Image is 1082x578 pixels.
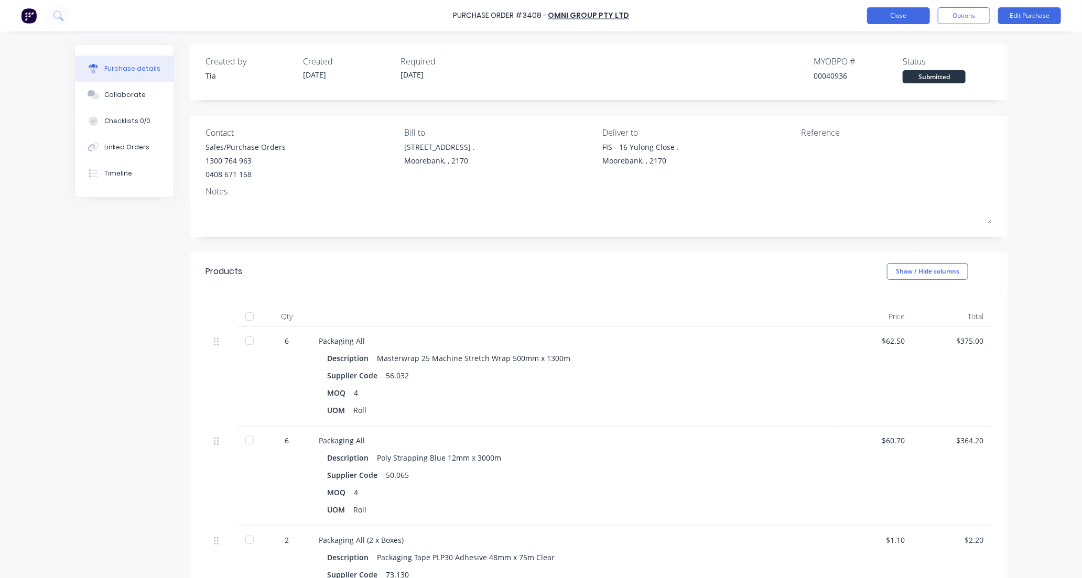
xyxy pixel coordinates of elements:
[922,435,983,446] div: $364.20
[903,55,992,68] div: Status
[327,550,377,565] div: Description
[404,141,475,152] div: [STREET_ADDRESS] .
[205,169,286,180] div: 0408 671 168
[319,335,826,346] div: Packaging All
[843,435,905,446] div: $60.70
[327,467,386,483] div: Supplier Code
[903,70,966,83] div: Submitted
[75,160,174,187] button: Timeline
[603,155,679,166] div: Moorebank, , 2170
[998,7,1061,24] button: Edit Purchase
[104,116,150,126] div: Checklists 0/0
[319,535,826,546] div: Packaging All (2 x Boxes)
[205,185,992,198] div: Notes
[354,485,358,500] div: 4
[205,265,242,278] div: Products
[922,535,983,546] div: $2.20
[75,108,174,134] button: Checklists 0/0
[104,169,132,178] div: Timeline
[354,385,358,400] div: 4
[814,55,903,68] div: MYOB PO #
[205,141,286,152] div: Sales/Purchase Orders
[327,368,386,383] div: Supplier Code
[867,7,930,24] button: Close
[404,126,595,139] div: Bill to
[75,56,174,82] button: Purchase details
[377,450,501,465] div: Poly Strapping Blue 12mm x 3000m
[21,8,37,24] img: Factory
[327,485,354,500] div: MOQ
[377,351,570,366] div: Masterwrap 25 Machine Stretch Wrap 500mm x 1300m
[327,450,377,465] div: Description
[327,351,377,366] div: Description
[377,550,555,565] div: Packaging Tape PLP30 Adhesive 48mm x 75m Clear
[205,155,286,166] div: 1300 764 963
[205,126,396,139] div: Contact
[401,55,490,68] div: Required
[404,155,475,166] div: Moorebank, , 2170
[835,306,913,327] div: Price
[353,402,366,418] div: Roll
[922,335,983,346] div: $375.00
[801,126,992,139] div: Reference
[843,535,905,546] div: $1.10
[386,368,409,383] div: 56.032
[104,143,149,152] div: Linked Orders
[104,90,146,100] div: Collaborate
[327,502,353,517] div: UOM
[453,10,547,21] div: Purchase Order #3408 -
[205,70,295,81] div: Tia
[319,435,826,446] div: Packaging All
[548,10,629,21] a: Omni Group Pty Ltd
[814,70,903,81] div: 00040936
[843,335,905,346] div: $62.50
[887,263,968,280] button: Show / Hide columns
[205,55,295,68] div: Created by
[272,535,302,546] div: 2
[327,402,353,418] div: UOM
[353,502,366,517] div: Roll
[272,335,302,346] div: 6
[603,126,794,139] div: Deliver to
[327,385,354,400] div: MOQ
[603,141,679,152] div: FIS - 16 Yulong Close .
[303,55,392,68] div: Created
[263,306,310,327] div: Qty
[75,82,174,108] button: Collaborate
[104,64,160,73] div: Purchase details
[938,7,990,24] button: Options
[75,134,174,160] button: Linked Orders
[272,435,302,446] div: 6
[913,306,992,327] div: Total
[386,467,409,483] div: 50.065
